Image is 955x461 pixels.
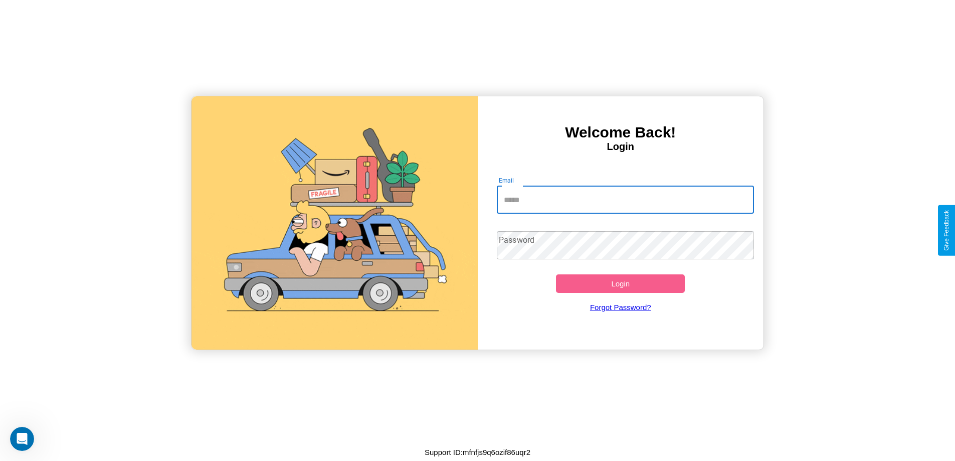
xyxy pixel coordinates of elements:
[556,274,685,293] button: Login
[499,176,514,185] label: Email
[492,293,749,322] a: Forgot Password?
[943,210,950,251] div: Give Feedback
[10,427,34,451] iframe: Intercom live chat
[478,124,764,141] h3: Welcome Back!
[192,96,478,350] img: gif
[478,141,764,152] h4: Login
[425,445,530,459] p: Support ID: mfnfjs9q6ozif86uqr2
